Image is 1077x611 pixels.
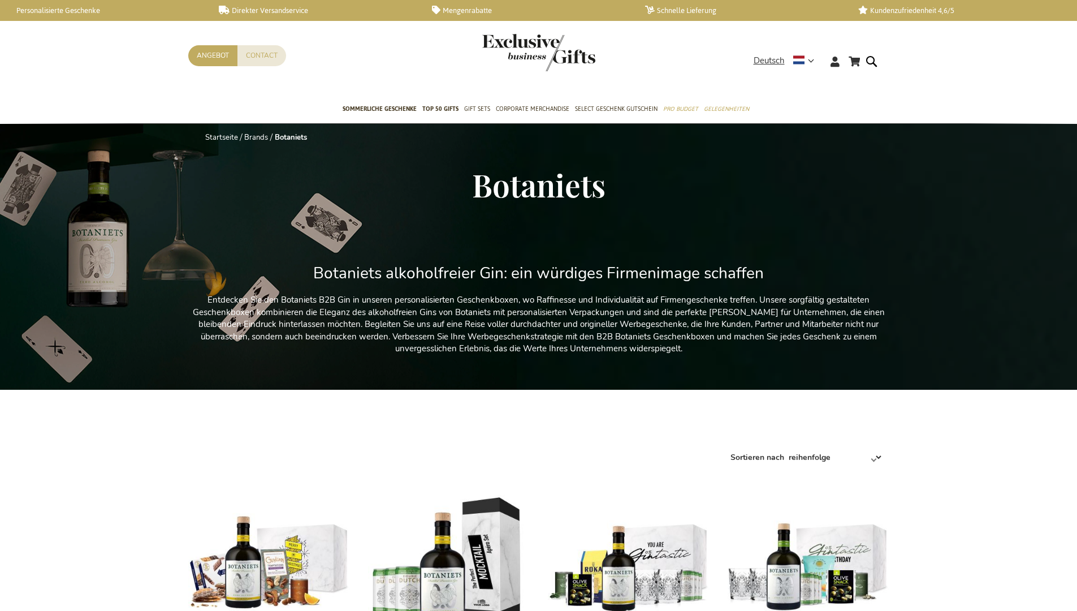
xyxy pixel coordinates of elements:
a: Personalisierte Geschenke [6,6,201,15]
a: Direkter Versandservice [219,6,414,15]
span: Corporate Merchandise [496,103,569,115]
span: Sommerliche geschenke [343,103,417,115]
div: Entdecken Sie den Botaniets B2B Gin in unseren personalisierten Geschenkboxen, wo Raffinesse und ... [188,250,889,385]
a: store logo [482,34,539,71]
a: Gelegenheiten [704,96,749,124]
a: Corporate Merchandise [496,96,569,124]
span: Pro Budget [663,103,698,115]
label: Sortieren nach [730,452,784,463]
a: Sommerliche geschenke [343,96,417,124]
a: Schnelle Lieferung [645,6,840,15]
strong: Botaniets [275,132,307,143]
a: Kundenzufriedenheit 4,6/5 [858,6,1053,15]
a: Select Geschenk Gutschein [575,96,658,124]
span: TOP 50 Gifts [422,103,459,115]
a: TOP 50 Gifts [422,96,459,124]
span: Deutsch [754,54,785,67]
a: Mengenrabatte [432,6,627,15]
a: Startseite [205,132,238,143]
span: Gelegenheiten [704,103,749,115]
a: Pro Budget [663,96,698,124]
span: Select Geschenk Gutschein [575,103,658,115]
a: Brands [244,132,268,143]
a: Contact [237,45,286,66]
img: Exclusive Business gifts logo [482,34,595,71]
h2: Botaniets alkoholfreier Gin: ein würdiges Firmenimage schaffen [188,265,889,282]
a: Angebot [188,45,237,66]
span: Botaniets [472,163,605,205]
span: Gift Sets [464,103,490,115]
a: Gift Sets [464,96,490,124]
